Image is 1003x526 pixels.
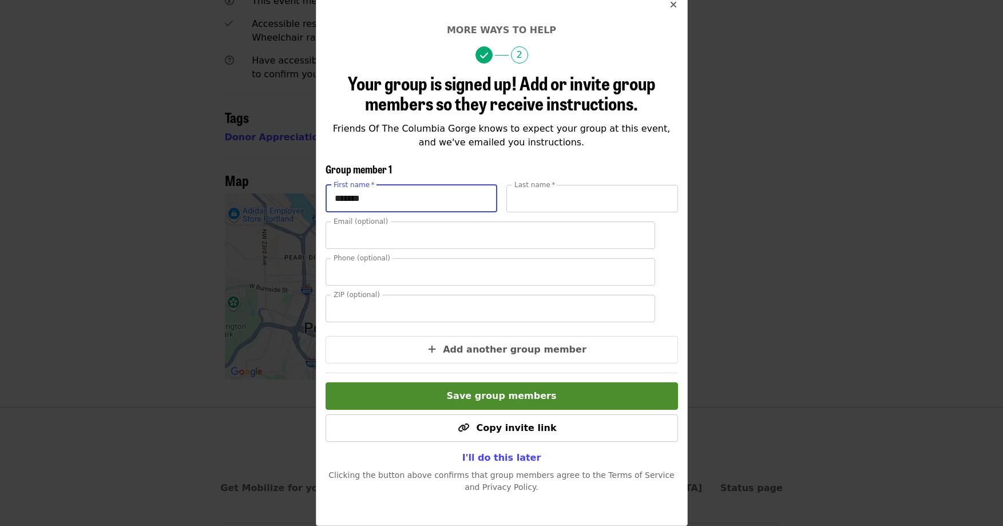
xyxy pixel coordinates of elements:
span: More ways to help [447,25,556,35]
i: plus icon [428,344,436,355]
span: Your group is signed up! Add or invite group members so they receive instructions. [348,69,656,116]
input: Last name [506,185,678,212]
label: Last name [514,181,555,188]
span: Add another group member [443,344,586,355]
button: Add another group member [326,336,678,363]
span: Group member 1 [326,161,392,176]
button: Save group members [326,382,678,410]
input: Phone (optional) [326,258,655,286]
input: ZIP (optional) [326,295,655,322]
button: Copy invite link [326,414,678,442]
label: First name [334,181,375,188]
button: I'll do this later [453,446,550,469]
input: First name [326,185,497,212]
i: link icon [458,422,469,433]
span: Copy invite link [476,422,556,433]
label: ZIP (optional) [334,291,380,298]
span: Clicking the button above confirms that group members agree to the Terms of Service and Privacy P... [328,470,675,492]
input: Email (optional) [326,222,655,249]
span: Save group members [447,390,557,401]
span: I'll do this later [462,452,541,463]
label: Email (optional) [334,218,388,225]
span: Friends Of The Columbia Gorge knows to expect your group at this event, and we've emailed you ins... [333,123,671,148]
label: Phone (optional) [334,255,390,262]
span: 2 [511,46,528,64]
i: check icon [480,50,488,61]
